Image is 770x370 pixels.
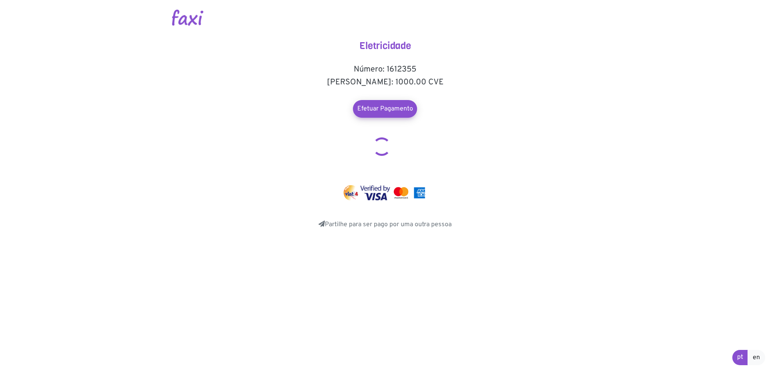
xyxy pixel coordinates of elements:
[343,185,359,200] img: vinti4
[392,185,410,200] img: mastercard
[305,40,465,52] h4: Eletricidade
[732,350,748,365] a: pt
[748,350,765,365] a: en
[318,221,452,229] a: Partilhe para ser pago por uma outra pessoa
[305,65,465,74] h5: Número: 1612355
[353,100,417,118] a: Efetuar Pagamento
[360,185,390,200] img: visa
[412,185,427,200] img: mastercard
[305,78,465,87] h5: [PERSON_NAME]: 1000.00 CVE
